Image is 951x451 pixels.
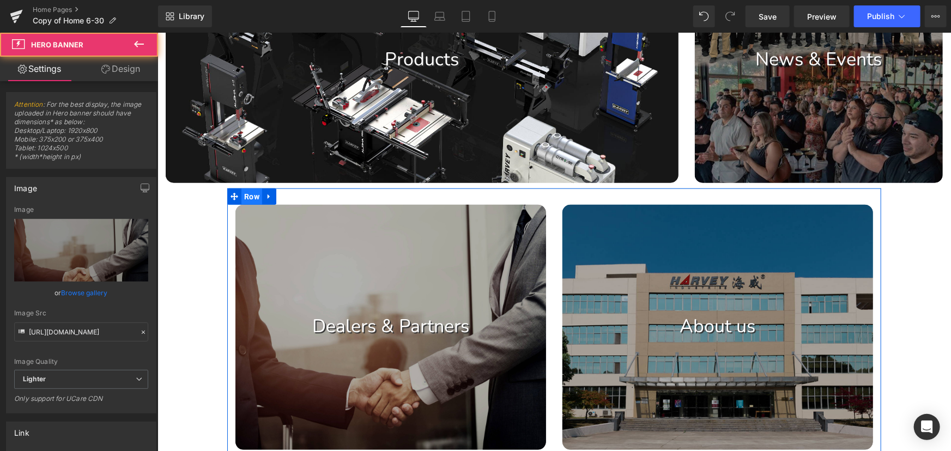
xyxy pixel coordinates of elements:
b: Lighter [23,375,46,383]
a: Laptop [427,5,453,27]
div: Image Quality [14,358,148,365]
a: Home Pages [33,5,158,14]
span: Publish [867,12,894,21]
a: Design [81,57,160,81]
div: Link [14,422,29,437]
a: Tablet [453,5,479,27]
div: Image Src [14,309,148,317]
a: Attention [14,100,43,108]
span: Copy of Home 6-30 [33,16,104,25]
p: Products [8,14,521,40]
span: Preview [807,11,837,22]
a: New Library [158,5,212,27]
div: Only support for UCare CDN [14,394,148,410]
button: Redo [719,5,741,27]
span: : For the best display, the image uploaded in Hero banner should have dimensions* as below: Deskt... [14,100,148,168]
input: Link [14,322,148,342]
p: Dealers & Partners [78,281,389,307]
span: Save [759,11,777,22]
div: Image [14,178,37,193]
a: Desktop [401,5,427,27]
a: Preview [794,5,850,27]
p: About us [405,281,716,307]
span: Library [179,11,204,21]
span: Row [84,156,105,172]
button: Undo [693,5,715,27]
a: Browse gallery [62,283,108,302]
div: Image [14,206,148,214]
a: Expand / Collapse [105,156,119,172]
span: Hero Banner [31,40,83,49]
div: or [14,287,148,298]
a: Mobile [479,5,505,27]
button: Publish [854,5,920,27]
button: More [925,5,947,27]
p: News & Events [537,14,785,40]
div: Open Intercom Messenger [914,414,940,440]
